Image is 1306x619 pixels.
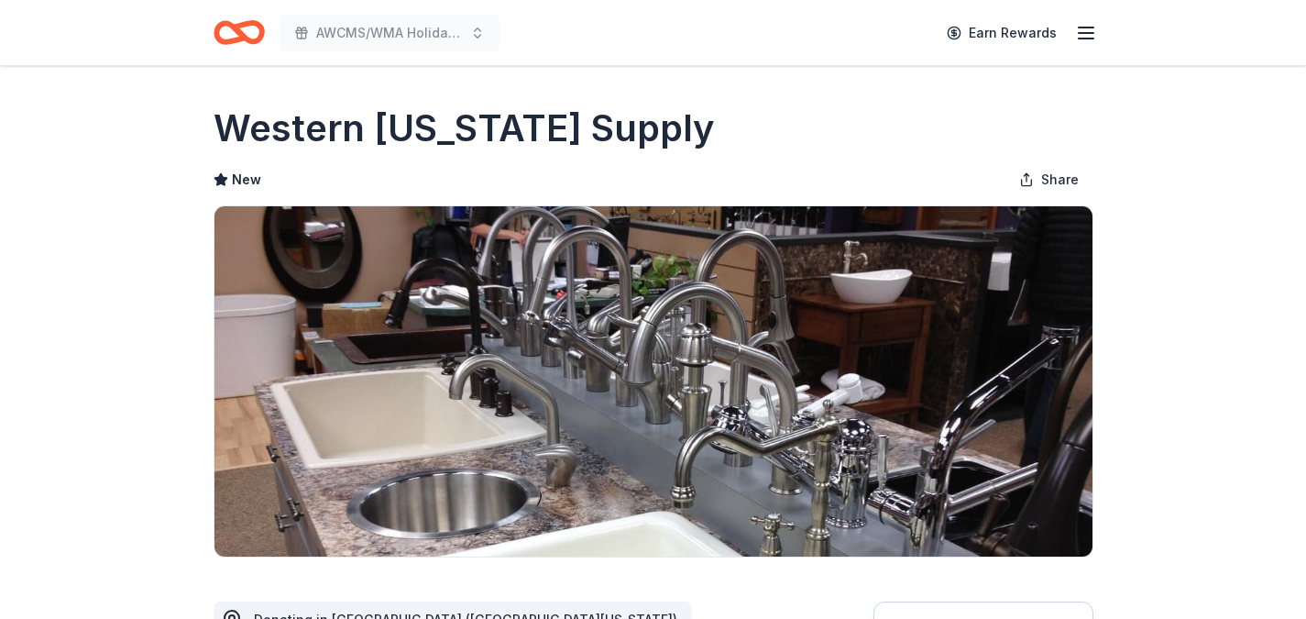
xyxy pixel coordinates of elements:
a: Home [214,11,265,54]
a: Earn Rewards [936,17,1068,50]
span: Share [1041,169,1079,191]
h1: Western [US_STATE] Supply [214,103,715,154]
span: New [232,169,261,191]
button: AWCMS/WMA Holiday Luncheon [280,15,499,51]
img: Image for Western Nevada Supply [214,206,1092,557]
button: Share [1004,161,1093,198]
span: AWCMS/WMA Holiday Luncheon [316,22,463,44]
